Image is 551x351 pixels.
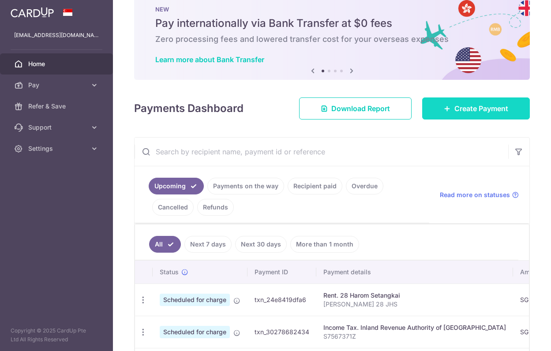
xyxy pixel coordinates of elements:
[28,81,86,90] span: Pay
[454,103,508,114] span: Create Payment
[155,34,509,45] h6: Zero processing fees and lowered transfer cost for your overseas expenses
[331,103,390,114] span: Download Report
[316,261,513,284] th: Payment details
[155,6,509,13] p: NEW
[520,268,543,276] span: Amount
[134,101,244,116] h4: Payments Dashboard
[160,294,230,306] span: Scheduled for charge
[247,261,316,284] th: Payment ID
[290,236,359,253] a: More than 1 month
[247,316,316,348] td: txn_30278682434
[288,178,342,194] a: Recipient paid
[149,178,204,194] a: Upcoming
[346,178,383,194] a: Overdue
[155,16,509,30] h5: Pay internationally via Bank Transfer at $0 fees
[247,284,316,316] td: txn_24e8419dfa6
[160,268,179,276] span: Status
[14,31,99,40] p: [EMAIL_ADDRESS][DOMAIN_NAME]
[28,102,86,111] span: Refer & Save
[422,97,530,119] a: Create Payment
[149,236,181,253] a: All
[28,144,86,153] span: Settings
[28,123,86,132] span: Support
[160,326,230,338] span: Scheduled for charge
[299,97,412,119] a: Download Report
[184,236,232,253] a: Next 7 days
[440,190,519,199] a: Read more on statuses
[155,55,264,64] a: Learn more about Bank Transfer
[323,332,506,341] p: S7567371Z
[323,323,506,332] div: Income Tax. Inland Revenue Authority of [GEOGRAPHIC_DATA]
[28,60,86,68] span: Home
[11,7,54,18] img: CardUp
[235,236,287,253] a: Next 30 days
[197,199,234,216] a: Refunds
[440,190,510,199] span: Read more on statuses
[135,138,508,166] input: Search by recipient name, payment id or reference
[207,178,284,194] a: Payments on the way
[323,291,506,300] div: Rent. 28 Harom Setangkai
[323,300,506,309] p: [PERSON_NAME] 28 JHS
[152,199,194,216] a: Cancelled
